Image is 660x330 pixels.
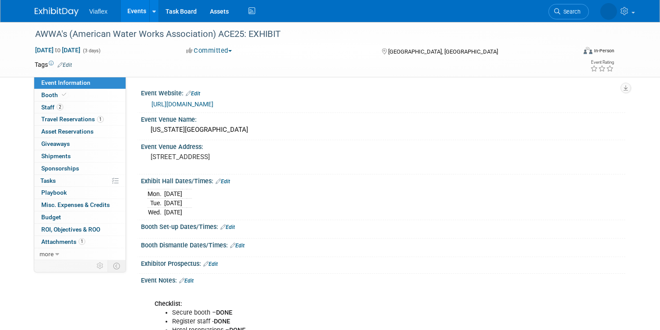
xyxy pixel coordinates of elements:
[141,220,625,232] div: Booth Set-up Dates/Times:
[590,60,614,65] div: Event Rating
[108,260,126,272] td: Toggle Event Tabs
[57,104,63,110] span: 2
[40,250,54,257] span: more
[34,89,126,101] a: Booth
[41,214,61,221] span: Budget
[41,152,71,160] span: Shipments
[41,116,104,123] span: Travel Reservations
[560,8,581,15] span: Search
[58,62,72,68] a: Edit
[41,189,67,196] span: Playbook
[34,138,126,150] a: Giveaways
[172,308,526,317] li: Secure booth –
[34,113,126,125] a: Travel Reservations1
[216,178,230,185] a: Edit
[141,274,625,285] div: Event Notes:
[179,278,194,284] a: Edit
[203,261,218,267] a: Edit
[172,317,526,326] li: Register staff -
[34,77,126,89] a: Event Information
[79,238,85,245] span: 1
[41,104,63,111] span: Staff
[148,123,619,137] div: [US_STATE][GEOGRAPHIC_DATA]
[82,48,101,54] span: (3 days)
[34,236,126,248] a: Attachments1
[41,91,68,98] span: Booth
[93,260,108,272] td: Personalize Event Tab Strip
[35,46,81,54] span: [DATE] [DATE]
[141,87,625,98] div: Event Website:
[35,60,72,69] td: Tags
[32,26,565,42] div: AWWA's (American Water Works Association) ACE25: EXHIBIT
[141,257,625,268] div: Exhibitor Prospectus:
[151,153,333,161] pre: [STREET_ADDRESS]
[34,102,126,113] a: Staff2
[186,91,200,97] a: Edit
[216,309,232,316] b: DONE
[529,46,614,59] div: Event Format
[230,243,245,249] a: Edit
[34,150,126,162] a: Shipments
[41,226,100,233] span: ROI, Objectives & ROO
[548,4,589,19] a: Search
[34,199,126,211] a: Misc. Expenses & Credits
[148,189,164,199] td: Mon.
[141,140,625,151] div: Event Venue Address:
[148,199,164,208] td: Tue.
[34,187,126,199] a: Playbook
[97,116,104,123] span: 1
[41,128,94,135] span: Asset Reservations
[148,208,164,217] td: Wed.
[34,224,126,236] a: ROI, Objectives & ROO
[40,177,56,184] span: Tasks
[34,126,126,138] a: Asset Reservations
[89,8,108,15] span: Viaflex
[141,174,625,186] div: Exhibit Hall Dates/Times:
[35,7,79,16] img: ExhibitDay
[155,300,182,308] b: Checklist:
[214,318,230,325] b: DONE
[141,239,625,250] div: Booth Dismantle Dates/Times:
[183,46,235,55] button: Committed
[141,113,625,124] div: Event Venue Name:
[220,224,235,230] a: Edit
[164,199,182,208] td: [DATE]
[594,47,614,54] div: In-Person
[34,175,126,187] a: Tasks
[41,140,70,147] span: Giveaways
[388,48,498,55] span: [GEOGRAPHIC_DATA], [GEOGRAPHIC_DATA]
[164,189,182,199] td: [DATE]
[34,211,126,223] a: Budget
[164,208,182,217] td: [DATE]
[41,79,90,86] span: Event Information
[34,248,126,260] a: more
[151,101,213,108] a: [URL][DOMAIN_NAME]
[62,92,66,97] i: Booth reservation complete
[54,47,62,54] span: to
[600,3,617,20] img: David Tesch
[41,238,85,245] span: Attachments
[41,165,79,172] span: Sponsorships
[41,201,110,208] span: Misc. Expenses & Credits
[584,47,592,54] img: Format-Inperson.png
[34,163,126,174] a: Sponsorships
